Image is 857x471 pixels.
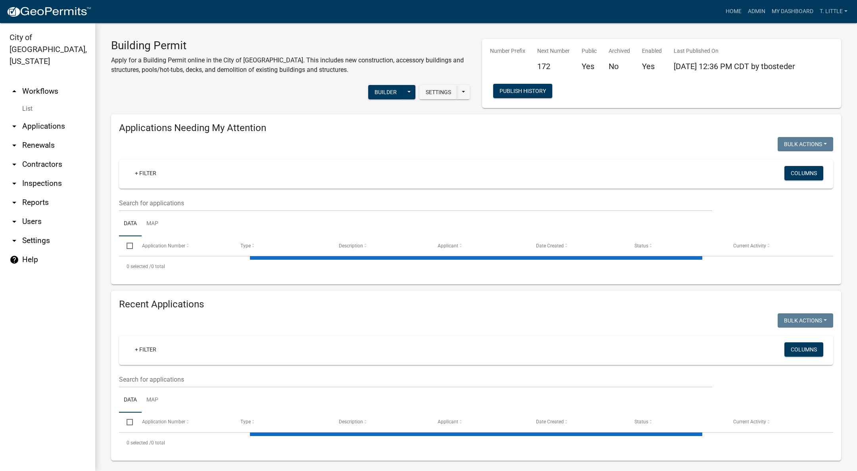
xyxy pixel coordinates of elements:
[493,89,552,95] wm-modal-confirm: Workflow Publish History
[134,413,233,432] datatable-header-cell: Application Number
[233,413,331,432] datatable-header-cell: Type
[142,243,185,249] span: Application Number
[240,243,251,249] span: Type
[339,243,363,249] span: Description
[537,47,570,55] p: Next Number
[10,236,19,245] i: arrow_drop_down
[127,440,151,446] span: 0 selected /
[134,236,233,255] datatable-header-cell: Application Number
[536,419,564,425] span: Date Created
[430,413,528,432] datatable-header-cell: Applicant
[142,388,163,413] a: Map
[10,160,19,169] i: arrow_drop_down
[119,388,142,413] a: Data
[10,179,19,188] i: arrow_drop_down
[419,85,457,99] button: Settings
[784,342,823,357] button: Columns
[722,4,745,19] a: Home
[537,62,570,71] h5: 172
[10,122,19,131] i: arrow_drop_down
[127,264,151,269] span: 0 selected /
[119,257,833,276] div: 0 total
[331,236,430,255] datatable-header-cell: Description
[778,313,833,328] button: Bulk Actions
[331,413,430,432] datatable-header-cell: Description
[726,236,824,255] datatable-header-cell: Current Activity
[726,413,824,432] datatable-header-cell: Current Activity
[142,419,185,425] span: Application Number
[368,85,403,99] button: Builder
[119,236,134,255] datatable-header-cell: Select
[528,413,627,432] datatable-header-cell: Date Created
[119,433,833,453] div: 0 total
[733,419,766,425] span: Current Activity
[642,47,662,55] p: Enabled
[493,84,552,98] button: Publish History
[119,211,142,237] a: Data
[111,39,470,52] h3: Building Permit
[490,47,525,55] p: Number Prefix
[528,236,627,255] datatable-header-cell: Date Created
[142,211,163,237] a: Map
[582,47,597,55] p: Public
[10,87,19,96] i: arrow_drop_up
[119,371,712,388] input: Search for applications
[129,342,163,357] a: + Filter
[674,47,795,55] p: Last Published On
[10,217,19,226] i: arrow_drop_down
[129,166,163,180] a: + Filter
[430,236,528,255] datatable-header-cell: Applicant
[111,56,470,75] p: Apply for a Building Permit online in the City of [GEOGRAPHIC_DATA]. This includes new constructi...
[642,62,662,71] h5: Yes
[778,137,833,151] button: Bulk Actions
[674,62,795,71] span: [DATE] 12:36 PM CDT by tbosteder
[10,198,19,207] i: arrow_drop_down
[627,413,725,432] datatable-header-cell: Status
[119,195,712,211] input: Search for applications
[119,413,134,432] datatable-header-cell: Select
[609,62,630,71] h5: No
[634,243,648,249] span: Status
[119,299,833,310] h4: Recent Applications
[536,243,564,249] span: Date Created
[339,419,363,425] span: Description
[609,47,630,55] p: Archived
[233,236,331,255] datatable-header-cell: Type
[627,236,725,255] datatable-header-cell: Status
[438,243,458,249] span: Applicant
[634,419,648,425] span: Status
[240,419,251,425] span: Type
[733,243,766,249] span: Current Activity
[438,419,458,425] span: Applicant
[784,166,823,180] button: Columns
[582,62,597,71] h5: Yes
[745,4,769,19] a: Admin
[769,4,817,19] a: My Dashboard
[817,4,851,19] a: T. Little
[119,122,833,134] h4: Applications Needing My Attention
[10,255,19,264] i: help
[10,141,19,150] i: arrow_drop_down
